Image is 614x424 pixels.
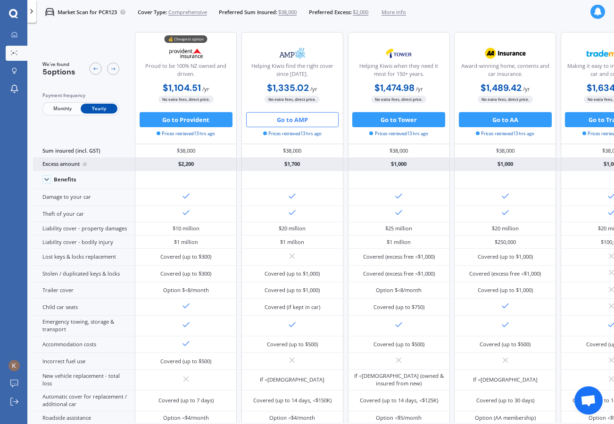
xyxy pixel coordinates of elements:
div: $250,000 [495,238,516,246]
div: Covered (excess free <$1,000) [469,270,541,277]
div: $1,700 [241,158,343,171]
div: Covered (up to $500) [160,358,211,365]
b: $1,335.02 [267,82,309,94]
span: / yr [310,85,317,92]
div: Covered (up to $500) [267,341,318,348]
div: Covered (if kept in car) [265,303,320,311]
div: New vehicle replacement - total loss [33,370,135,391]
div: Covered (excess free <$1,000) [363,270,435,277]
div: $25 million [385,225,412,232]
span: Comprehensive [168,8,207,16]
span: We've found [42,61,75,68]
div: Option <$4/month [163,414,209,422]
div: Covered (up to 14 days, <$150K) [253,397,332,404]
img: Provident.png [161,44,211,63]
div: $1 million [280,238,304,246]
div: Covered (up to $500) [373,341,424,348]
div: Damage to your car [33,189,135,205]
span: Cover Type: [138,8,167,16]
a: Open chat [574,386,603,415]
div: Covered (up to $300) [160,253,211,261]
div: $20 million [492,225,519,232]
div: Covered (up to $500) [480,341,531,348]
div: 💰 Cheapest option [165,35,207,43]
div: Proud to be 100% NZ owned and driven. [141,62,230,81]
span: Prices retrieved 13 hrs ago [476,130,534,137]
div: Option <$4/month [269,414,315,422]
div: $1,000 [454,158,556,171]
span: Preferred Sum Insured: [219,8,277,16]
p: Market Scan for PCR123 [58,8,117,16]
div: Theft of your car [33,206,135,222]
button: Go to AMP [246,112,339,127]
span: More info [382,8,406,16]
span: 5 options [42,67,75,77]
b: $1,104.51 [163,82,201,94]
span: Yearly [81,104,117,114]
div: Liability cover - property damages [33,222,135,236]
div: Benefits [54,176,76,183]
span: $2,000 [353,8,368,16]
span: Prices retrieved 13 hrs ago [369,130,428,137]
div: Trailer cover [33,282,135,299]
div: $38,000 [348,144,450,157]
div: Award-winning home, contents and car insurance. [461,62,549,81]
div: Covered (up to $1,000) [265,286,320,294]
div: Stolen / duplicated keys & locks [33,266,135,282]
span: Preferred Excess: [309,8,352,16]
span: No extra fees, direct price. [371,96,426,103]
div: If <[DEMOGRAPHIC_DATA] (owned & insured from new) [354,372,444,387]
div: $2,200 [135,158,237,171]
div: Payment frequency [42,92,119,99]
div: Covered (up to $1,000) [478,253,533,261]
div: If <[DEMOGRAPHIC_DATA] [260,376,324,383]
div: Automatic cover for replacement / additional car [33,391,135,411]
div: $1 million [174,238,198,246]
div: Covered (excess free <$1,000) [363,253,435,261]
div: Incorrect fuel use [33,353,135,369]
div: Covered (up to $750) [373,303,424,311]
div: Covered (up to 7 days) [158,397,214,404]
div: Covered (up to 14 days, <$125K) [360,397,438,404]
div: Option <$5/month [376,414,422,422]
div: Helping Kiwis when they need it most for 150+ years. [354,62,443,81]
span: Monthly [44,104,81,114]
div: $1 million [387,238,411,246]
span: No extra fees, direct price. [478,96,533,103]
span: / yr [202,85,209,92]
img: Tower.webp [374,44,424,63]
div: Sum insured (incl. GST) [33,144,135,157]
span: / yr [523,85,530,92]
img: AA.webp [480,44,530,63]
div: $38,000 [454,144,556,157]
div: Accommodation costs [33,336,135,353]
div: If <[DEMOGRAPHIC_DATA] [473,376,538,383]
div: Excess amount [33,158,135,171]
div: $10 million [173,225,199,232]
div: Emergency towing, storage & transport [33,316,135,336]
div: $20 million [279,225,306,232]
span: No extra fees, direct price. [265,96,320,103]
img: ACg8ocLzf_wVnAgNFAfUOa2ZWc6BEZ_A2KbAZhHpBkv2C3lu7oB7Mg=s96-c [8,360,20,371]
span: No extra fees, direct price. [158,96,214,103]
div: Covered (up to $1,000) [478,286,533,294]
img: car.f15378c7a67c060ca3f3.svg [45,8,54,16]
div: Covered (up to 30 days) [476,397,534,404]
b: $1,474.98 [374,82,415,94]
div: Child car seats [33,299,135,315]
div: Covered (up to $300) [160,270,211,277]
div: Liability cover - bodily injury [33,236,135,249]
button: Go to Tower [352,112,445,127]
button: Go to AA [459,112,552,127]
img: AMP.webp [267,44,317,63]
b: $1,489.42 [481,82,522,94]
div: Option $<8/month [376,286,422,294]
div: Option $<8/month [163,286,209,294]
span: / yr [416,85,423,92]
div: $1,000 [348,158,450,171]
div: $38,000 [241,144,343,157]
button: Go to Provident [140,112,232,127]
div: Covered (up to $1,000) [265,270,320,277]
span: Prices retrieved 13 hrs ago [157,130,215,137]
div: $38,000 [135,144,237,157]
